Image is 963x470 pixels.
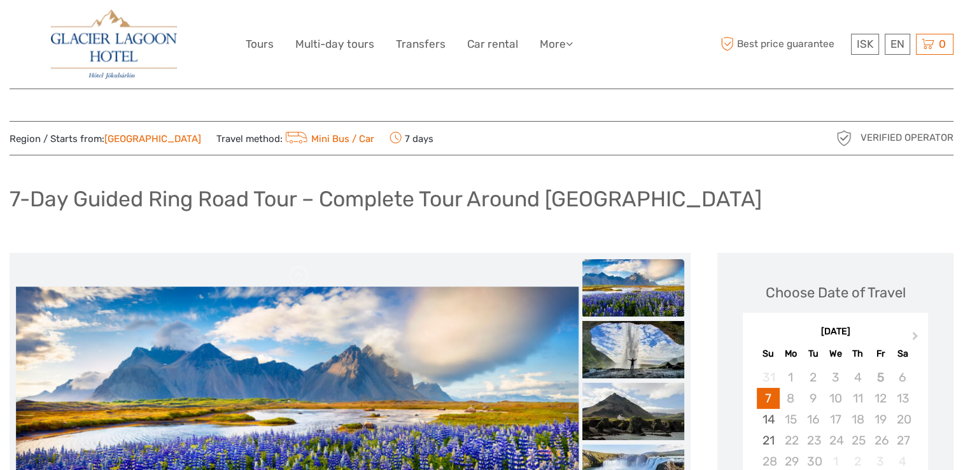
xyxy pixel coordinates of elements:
div: Not available Tuesday, September 23rd, 2025 [802,430,824,451]
span: Travel method: [216,129,374,147]
div: Not available Wednesday, September 3rd, 2025 [824,367,847,388]
img: 9f1865c5fc4e4e6d989b14840c9d69d7_slider_thumbnail.jpeg [582,321,684,378]
img: de2138e32a514e71b92ff9676486c52e_slider_thumbnail.jpeg [582,383,684,440]
div: Choose Sunday, September 7th, 2025 [757,388,779,409]
div: Choose Date of Travel [766,283,906,303]
div: Su [757,345,779,362]
div: Not available Monday, September 15th, 2025 [780,409,802,430]
img: 36a365f2cf9841ed81d0ed48084f6db0_slider_thumbnail.jpeg [582,259,684,317]
div: Not available Friday, September 12th, 2025 [869,388,891,409]
div: Not available Tuesday, September 16th, 2025 [802,409,824,430]
div: Not available Thursday, September 4th, 2025 [847,367,869,388]
div: Not available Saturday, September 27th, 2025 [892,430,914,451]
img: 2790-86ba44ba-e5e5-4a53-8ab7-28051417b7bc_logo_big.jpg [51,10,177,79]
div: Not available Sunday, August 31st, 2025 [757,367,779,388]
div: We [824,345,847,362]
button: Next Month [906,329,927,349]
div: [DATE] [743,325,928,339]
div: Not available Saturday, September 6th, 2025 [892,367,914,388]
div: Sa [892,345,914,362]
div: Not available Thursday, September 18th, 2025 [847,409,869,430]
a: Multi-day tours [295,35,374,53]
div: Th [847,345,869,362]
a: Mini Bus / Car [283,133,374,145]
div: Fr [869,345,891,362]
span: ISK [857,38,873,50]
div: Not available Thursday, September 11th, 2025 [847,388,869,409]
div: Not available Monday, September 1st, 2025 [780,367,802,388]
span: 0 [937,38,948,50]
div: Not available Friday, September 19th, 2025 [869,409,891,430]
div: Not available Saturday, September 20th, 2025 [892,409,914,430]
a: Transfers [396,35,446,53]
div: Not available Friday, September 5th, 2025 [869,367,891,388]
a: Tours [246,35,274,53]
div: Not available Monday, September 8th, 2025 [780,388,802,409]
div: EN [885,34,910,55]
span: 7 days [390,129,433,147]
div: Not available Wednesday, September 24th, 2025 [824,430,847,451]
h1: 7-Day Guided Ring Road Tour – Complete Tour Around [GEOGRAPHIC_DATA] [10,186,762,212]
div: Not available Thursday, September 25th, 2025 [847,430,869,451]
div: Not available Wednesday, September 10th, 2025 [824,388,847,409]
div: Choose Sunday, September 14th, 2025 [757,409,779,430]
div: Not available Monday, September 22nd, 2025 [780,430,802,451]
div: Mo [780,345,802,362]
a: More [540,35,573,53]
div: Not available Friday, September 26th, 2025 [869,430,891,451]
p: We're away right now. Please check back later! [18,22,144,32]
div: Tu [802,345,824,362]
span: Best price guarantee [717,34,848,55]
span: Region / Starts from: [10,132,201,146]
div: Not available Tuesday, September 2nd, 2025 [802,367,824,388]
div: Not available Saturday, September 13th, 2025 [892,388,914,409]
button: Open LiveChat chat widget [146,20,162,35]
img: verified_operator_grey_128.png [834,128,854,148]
div: Not available Tuesday, September 9th, 2025 [802,388,824,409]
span: Verified Operator [861,131,953,145]
div: Not available Wednesday, September 17th, 2025 [824,409,847,430]
div: Choose Sunday, September 21st, 2025 [757,430,779,451]
a: Car rental [467,35,518,53]
a: [GEOGRAPHIC_DATA] [104,133,201,145]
